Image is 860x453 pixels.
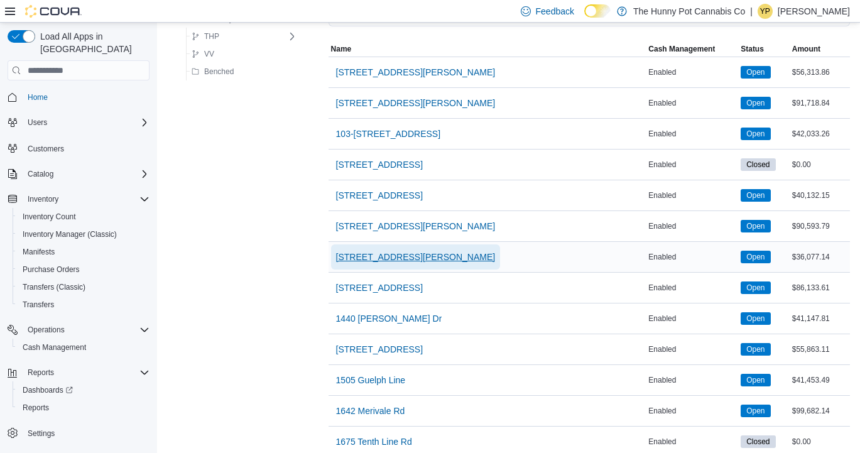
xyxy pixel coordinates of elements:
span: YP [760,4,770,19]
button: Reports [23,365,59,380]
button: Inventory Manager (Classic) [13,226,155,243]
span: 1675 Tenth Line Rd [336,435,412,448]
button: Benched [187,64,239,79]
span: 103-[STREET_ADDRESS] [336,128,441,140]
span: Reports [23,403,49,413]
span: [STREET_ADDRESS][PERSON_NAME] [336,220,496,232]
span: Open [741,251,770,263]
span: Open [746,313,765,324]
span: [STREET_ADDRESS][PERSON_NAME] [336,97,496,109]
span: Open [741,374,770,386]
span: Catalog [28,169,53,179]
img: Cova [25,5,82,18]
a: Dashboards [18,383,78,398]
span: [STREET_ADDRESS][PERSON_NAME] [336,251,496,263]
div: Enabled [646,373,738,388]
button: [STREET_ADDRESS][PERSON_NAME] [331,244,501,270]
span: Users [28,117,47,128]
span: Open [741,312,770,325]
div: $42,033.26 [790,126,850,141]
span: Transfers [18,297,150,312]
button: 1505 Guelph Line [331,368,411,393]
div: Enabled [646,280,738,295]
div: Yomatie Persaud [758,4,773,19]
p: | [750,4,753,19]
span: Closed [746,159,770,170]
span: Reports [18,400,150,415]
span: Inventory Manager (Classic) [18,227,150,242]
span: Inventory [28,194,58,204]
div: $40,132.15 [790,188,850,203]
span: Inventory Count [18,209,150,224]
button: Name [329,41,646,57]
div: Enabled [646,219,738,234]
div: $55,863.11 [790,342,850,357]
span: Open [746,67,765,78]
a: Settings [23,426,60,441]
div: Enabled [646,249,738,265]
button: Customers [3,139,155,157]
span: Operations [28,325,65,335]
a: Reports [18,400,54,415]
span: Catalog [23,166,150,182]
p: [PERSON_NAME] [778,4,850,19]
span: Open [741,97,770,109]
div: Enabled [646,65,738,80]
span: Load All Apps in [GEOGRAPHIC_DATA] [35,30,150,55]
span: Open [746,405,765,417]
span: Settings [23,425,150,441]
span: Open [741,128,770,140]
span: Cash Management [648,44,715,54]
span: Manifests [18,244,150,259]
div: Enabled [646,188,738,203]
span: Cash Management [18,340,150,355]
span: Closed [741,435,775,448]
button: Manifests [13,243,155,261]
button: [STREET_ADDRESS][PERSON_NAME] [331,214,501,239]
div: $0.00 [790,434,850,449]
span: Feedback [536,5,574,18]
span: Transfers (Classic) [23,282,85,292]
button: Transfers (Classic) [13,278,155,296]
span: [STREET_ADDRESS] [336,158,423,171]
button: [STREET_ADDRESS] [331,152,428,177]
a: Dashboards [13,381,155,399]
span: Reports [23,365,150,380]
a: Cash Management [18,340,91,355]
button: Operations [3,321,155,339]
button: Inventory [23,192,63,207]
button: Catalog [23,166,58,182]
span: Open [746,344,765,355]
div: $36,077.14 [790,249,850,265]
span: Open [741,66,770,79]
a: Inventory Manager (Classic) [18,227,122,242]
span: Manifests [23,247,55,257]
span: VV [204,49,214,59]
div: $86,133.61 [790,280,850,295]
span: Customers [28,144,64,154]
button: Users [3,114,155,131]
input: Dark Mode [584,4,611,18]
span: Inventory [23,192,150,207]
button: Inventory Count [13,208,155,226]
span: Open [746,282,765,293]
button: Operations [23,322,70,337]
button: Status [738,41,790,57]
span: Operations [23,322,150,337]
button: VV [187,46,219,62]
a: Purchase Orders [18,262,85,277]
button: [STREET_ADDRESS] [331,337,428,362]
button: Users [23,115,52,130]
span: Dashboards [18,383,150,398]
span: Open [741,220,770,232]
div: Enabled [646,311,738,326]
span: Dashboards [23,385,73,395]
button: Cash Management [646,41,738,57]
a: Inventory Count [18,209,81,224]
span: Open [746,251,765,263]
span: [STREET_ADDRESS] [336,281,423,294]
span: Open [746,97,765,109]
div: Enabled [646,157,738,172]
span: Purchase Orders [18,262,150,277]
button: 1642 Merivale Rd [331,398,410,423]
